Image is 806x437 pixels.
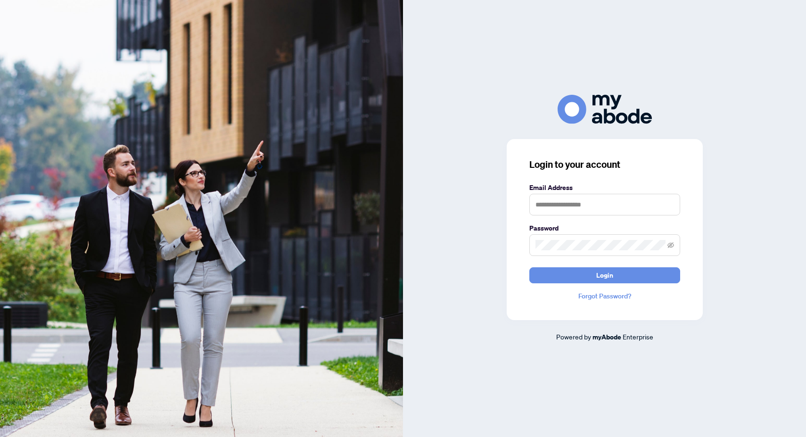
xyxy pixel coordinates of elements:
[529,223,680,233] label: Password
[529,182,680,193] label: Email Address
[529,267,680,283] button: Login
[529,158,680,171] h3: Login to your account
[623,332,653,341] span: Enterprise
[529,291,680,301] a: Forgot Password?
[596,268,613,283] span: Login
[556,332,591,341] span: Powered by
[558,95,652,124] img: ma-logo
[592,332,621,342] a: myAbode
[667,242,674,248] span: eye-invisible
